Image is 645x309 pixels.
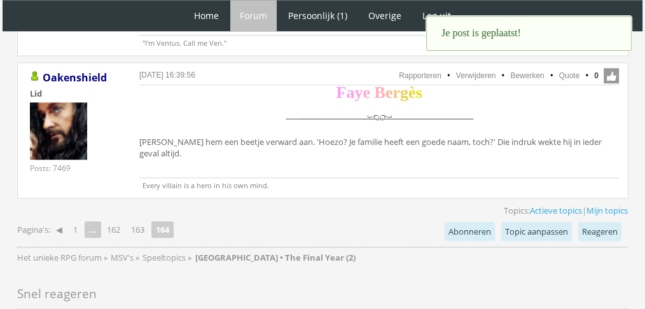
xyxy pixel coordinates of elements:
[139,35,619,48] p: "I'm Ventus. Call me Ven."
[51,221,67,238] a: ◀
[195,252,356,263] strong: [GEOGRAPHIC_DATA] • The Final Year (2)
[111,252,134,263] span: MSV's
[346,83,354,102] span: a
[126,221,149,238] a: 163
[30,71,40,81] img: Gebruiker is online
[104,252,107,263] span: »
[559,71,580,80] a: Quote
[30,88,119,99] div: Lid
[68,221,83,238] a: 1
[142,252,186,263] span: Speeltopics
[139,177,619,190] p: Every villain is a hero in his own mind.
[30,163,71,174] div: Posts: 7469
[445,222,495,241] a: Abonneren
[504,205,628,216] span: Topics: |
[578,222,621,241] a: Reageren
[139,87,619,162] div: [PERSON_NAME] hem een beetje verward aan. 'Hoezo? Je familie heeft een goede naam, toch?' Die ind...
[43,71,107,85] a: Oakenshield
[385,83,393,102] span: e
[17,252,102,263] span: Het unieke RPG forum
[530,205,582,216] a: Actieve topics
[363,83,370,102] span: e
[336,83,347,102] span: F
[281,104,478,133] img: scheidingslijn.png
[408,83,416,102] span: è
[17,252,104,263] a: Het unieke RPG forum
[456,71,496,80] a: Verwijderen
[30,102,87,160] img: Oakenshield
[392,83,400,102] span: r
[151,221,174,238] strong: 164
[586,205,628,216] a: Mijn topics
[139,71,195,79] a: [DATE] 16:39:56
[510,71,544,80] a: Bewerken
[17,224,50,236] span: Pagina's:
[426,16,632,51] div: Je post is geplaatst!
[102,221,125,238] a: 162
[85,221,101,238] span: ...
[142,252,188,263] a: Speeltopics
[188,252,191,263] span: »
[594,70,599,81] span: 0
[374,83,385,102] span: B
[399,71,441,80] a: Rapporteren
[501,222,572,241] a: Topic aanpassen
[17,284,628,305] h2: Snel reageren
[415,83,422,102] span: s
[135,252,139,263] span: »
[400,83,408,102] span: g
[354,83,363,102] span: y
[111,252,135,263] a: MSV's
